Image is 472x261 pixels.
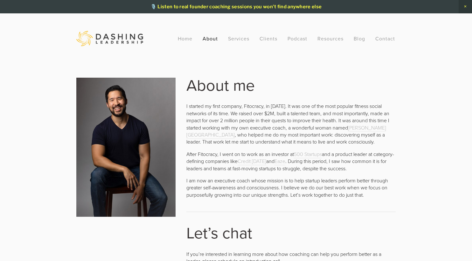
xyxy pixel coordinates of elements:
[203,33,218,44] a: About
[317,35,344,42] a: Resources
[354,33,365,44] a: Blog
[228,33,249,44] a: Services
[186,102,396,145] p: I started my first company, Fitocracy, in [DATE]. It was one of the most popular fitness social n...
[186,124,386,139] a: [PERSON_NAME][GEOGRAPHIC_DATA]
[274,158,285,165] a: Eaze
[76,31,143,46] img: Dashing Leadership
[186,177,396,198] p: I am now an executive coach whose mission is to help startup leaders perform better through great...
[178,33,192,44] a: Home
[238,158,266,165] a: Credit [DATE]
[294,151,322,158] a: 500 Startups
[375,33,395,44] a: Contact
[186,78,396,92] h1: About me
[186,151,396,172] p: After Fitocracy, I went on to work as an investor at and a product leader at category-defining co...
[288,33,307,44] a: Podcast
[260,33,277,44] a: Clients
[186,225,396,240] h1: Let’s chat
